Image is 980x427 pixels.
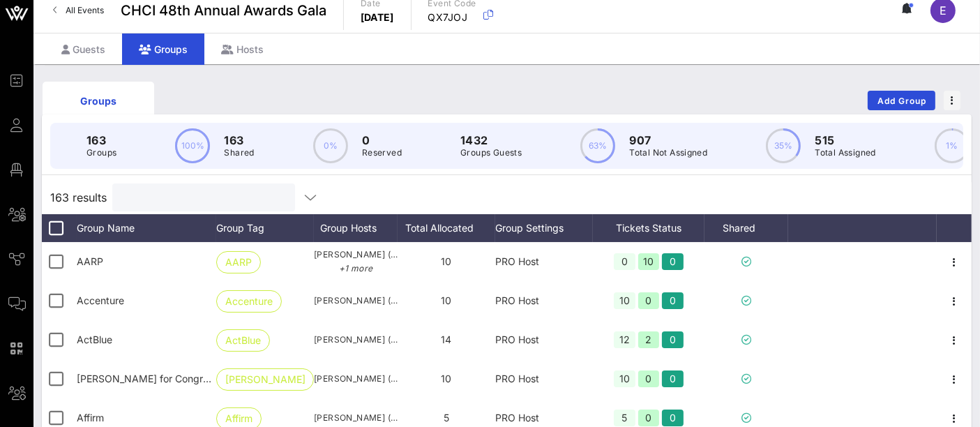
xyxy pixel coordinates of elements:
[314,411,398,425] span: [PERSON_NAME] ([PERSON_NAME][EMAIL_ADDRESS][PERSON_NAME][DOMAIN_NAME])
[442,334,452,345] span: 14
[428,10,476,24] p: QX7JOJ
[50,189,107,206] span: 163 results
[66,5,104,15] span: All Events
[704,214,788,242] div: Shared
[495,214,593,242] div: Group Settings
[45,33,122,65] div: Guests
[77,373,218,384] span: Adriano Espaillat for Congress
[614,370,635,387] div: 10
[638,292,660,309] div: 0
[940,3,947,17] span: E
[662,292,684,309] div: 0
[314,372,398,386] span: [PERSON_NAME] ([PERSON_NAME][EMAIL_ADDRESS][DOMAIN_NAME])
[495,242,593,281] div: PRO Host
[314,294,398,308] span: [PERSON_NAME] ([PERSON_NAME][EMAIL_ADDRESS][PERSON_NAME][DOMAIN_NAME])
[442,294,452,306] span: 10
[77,334,112,345] span: ActBlue
[815,146,876,160] p: Total Assigned
[225,252,252,273] span: AARP
[662,331,684,348] div: 0
[86,132,116,149] p: 163
[225,330,261,351] span: ActBlue
[77,412,104,424] span: Affirm
[495,281,593,320] div: PRO Host
[460,132,522,149] p: 1432
[225,369,305,390] span: [PERSON_NAME]…
[77,255,103,267] span: AARP
[77,294,124,306] span: Accenture
[361,10,394,24] p: [DATE]
[86,146,116,160] p: Groups
[225,291,273,312] span: Accenture
[314,333,398,347] span: [PERSON_NAME] ([EMAIL_ADDRESS][DOMAIN_NAME])
[593,214,704,242] div: Tickets Status
[629,146,707,160] p: Total Not Assigned
[460,146,522,160] p: Groups Guests
[638,370,660,387] div: 0
[638,410,660,426] div: 0
[314,248,398,276] span: [PERSON_NAME] ([EMAIL_ADDRESS][DOMAIN_NAME])
[398,214,495,242] div: Total Allocated
[77,214,216,242] div: Group Name
[815,132,876,149] p: 515
[314,262,398,276] p: +1 more
[877,96,927,106] span: Add Group
[224,146,254,160] p: Shared
[614,292,635,309] div: 10
[442,255,452,267] span: 10
[442,373,452,384] span: 10
[638,253,660,270] div: 10
[314,214,398,242] div: Group Hosts
[629,132,707,149] p: 907
[444,412,449,424] span: 5
[662,370,684,387] div: 0
[614,410,635,426] div: 5
[362,132,402,149] p: 0
[614,331,635,348] div: 12
[362,146,402,160] p: Reserved
[662,253,684,270] div: 0
[204,33,280,65] div: Hosts
[638,331,660,348] div: 2
[495,320,593,359] div: PRO Host
[868,91,935,110] button: Add Group
[495,359,593,398] div: PRO Host
[122,33,204,65] div: Groups
[614,253,635,270] div: 0
[224,132,254,149] p: 163
[662,410,684,426] div: 0
[216,214,314,242] div: Group Tag
[53,93,144,108] div: Groups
